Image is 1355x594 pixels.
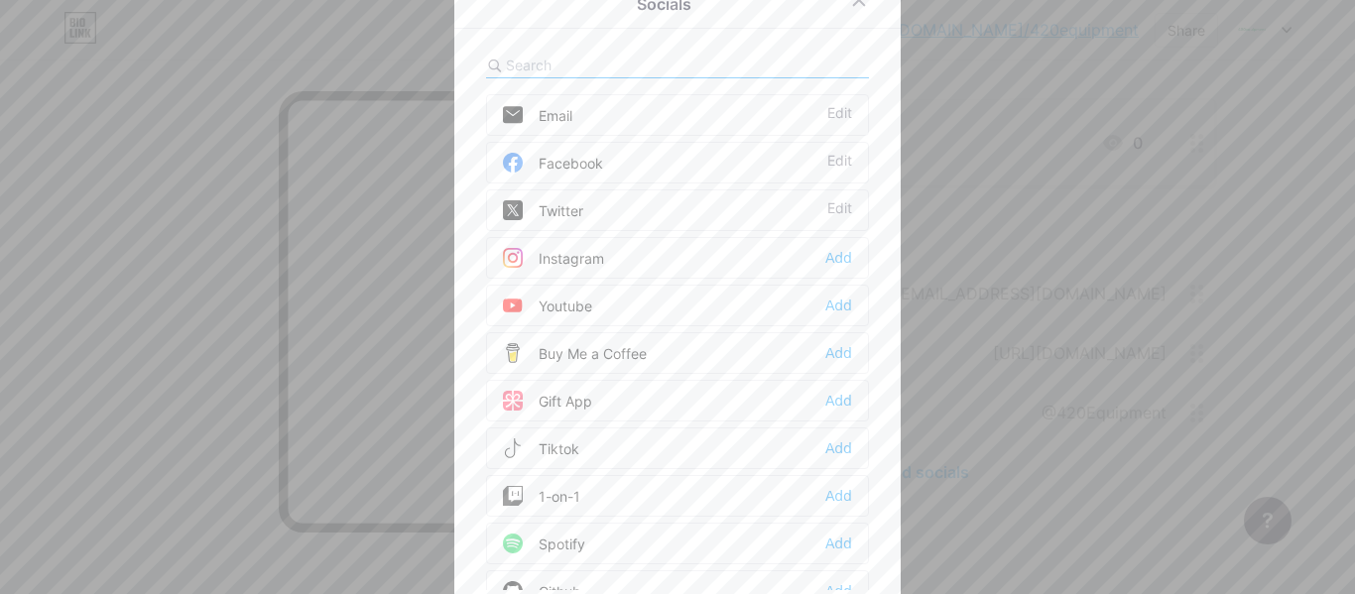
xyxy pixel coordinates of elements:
div: Youtube [503,296,592,315]
div: Edit [827,105,852,125]
input: Search [506,55,725,75]
div: Facebook [503,153,603,173]
div: Add [825,296,852,315]
div: Add [825,486,852,506]
div: Add [825,391,852,411]
div: Edit [827,200,852,220]
div: Add [825,343,852,363]
div: Tiktok [503,438,579,458]
div: Instagram [503,248,604,268]
div: Spotify [503,534,585,553]
div: Email [503,105,572,125]
div: Twitter [503,200,583,220]
div: Add [825,534,852,553]
div: Add [825,438,852,458]
div: Add [825,248,852,268]
div: Edit [827,153,852,173]
div: Buy Me a Coffee [503,343,647,363]
div: 1-on-1 [503,486,580,506]
div: Gift App [503,391,592,411]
